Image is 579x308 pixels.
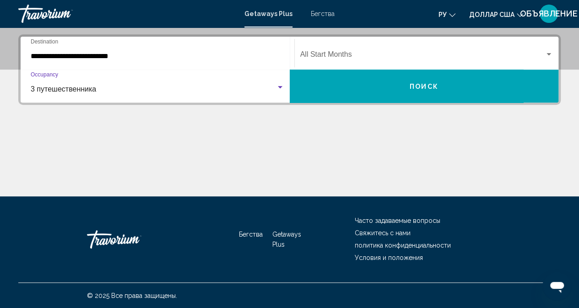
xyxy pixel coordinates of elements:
div: Виджет поиска [21,37,558,103]
button: Меню пользователя [537,4,561,23]
iframe: Кнопка запуска окна обмена сообщениями [542,271,572,301]
a: Травориум [18,5,235,23]
a: политика конфиденциальности [355,242,451,249]
font: © 2025 Все права защищены. [87,292,177,299]
font: ру [438,11,447,18]
a: Условия и положения [355,254,423,261]
span: Поиск [410,83,438,90]
a: Бегства [311,10,335,17]
font: доллар США [469,11,514,18]
a: Свяжитесь с нами [355,229,411,237]
button: Изменить валюту [469,8,523,21]
button: Поиск [290,70,559,103]
a: Часто задаваемые вопросы [355,217,440,224]
a: Getaways Plus [272,231,301,248]
a: Травориум [87,226,179,253]
a: Getaways Plus [244,10,292,17]
font: ОБЪЯВЛЕНИЕ [520,9,578,18]
span: 3 путешественника [31,85,96,93]
button: Изменить язык [438,8,455,21]
a: Бегства [239,231,263,238]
